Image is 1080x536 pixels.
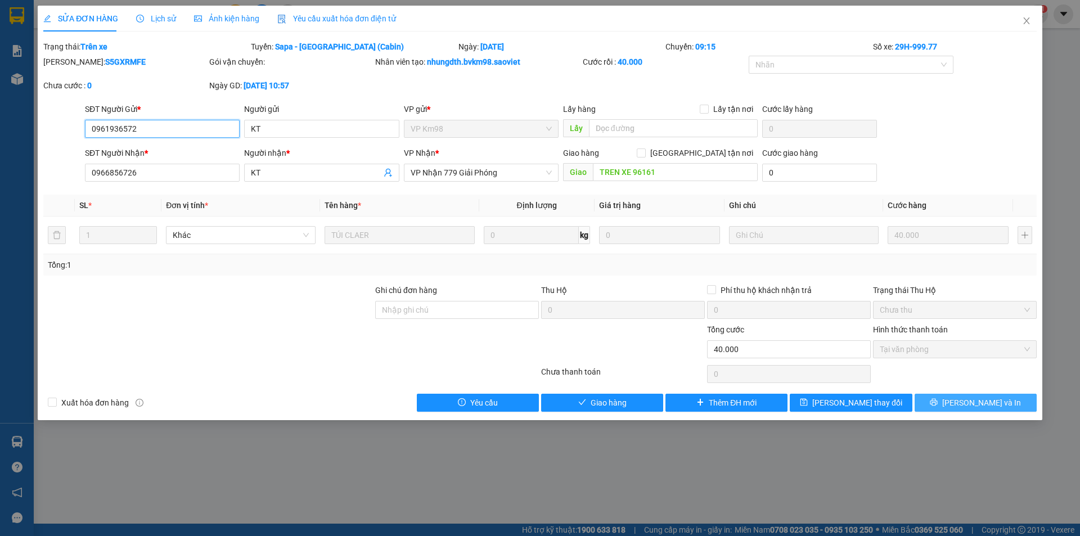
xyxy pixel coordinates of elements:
[696,398,704,407] span: plus
[895,42,937,51] b: 29H-999.77
[812,397,902,409] span: [PERSON_NAME] thay đổi
[480,42,504,51] b: [DATE]
[85,103,240,115] div: SĐT Người Gửi
[563,105,596,114] span: Lấy hàng
[872,40,1038,53] div: Số xe:
[762,105,813,114] label: Cước lấy hàng
[762,148,818,157] label: Cước giao hàng
[244,147,399,159] div: Người nhận
[873,325,948,334] label: Hình thức thanh toán
[43,79,207,92] div: Chưa cước :
[427,57,520,66] b: nhungdth.bvkm98.saoviet
[375,301,539,319] input: Ghi chú đơn hàng
[709,103,758,115] span: Lấy tận nơi
[43,56,207,68] div: [PERSON_NAME]:
[43,15,51,22] span: edit
[79,201,88,210] span: SL
[880,341,1030,358] span: Tại văn phòng
[664,40,872,53] div: Chuyến:
[563,119,589,137] span: Lấy
[59,65,272,136] h2: VP Nhận: VP Hàng LC
[762,120,877,138] input: Cước lấy hàng
[888,201,926,210] span: Cước hàng
[80,42,107,51] b: Trên xe
[599,201,641,210] span: Giá trị hàng
[716,284,816,296] span: Phí thu hộ khách nhận trả
[194,14,259,23] span: Ảnh kiện hàng
[591,397,627,409] span: Giao hàng
[166,201,208,210] span: Đơn vị tính
[762,164,877,182] input: Cước giao hàng
[411,164,552,181] span: VP Nhận 779 Giải Phóng
[404,148,435,157] span: VP Nhận
[1022,16,1031,25] span: close
[244,103,399,115] div: Người gửi
[375,56,580,68] div: Nhân viên tạo:
[541,286,567,295] span: Thu Hộ
[48,259,417,271] div: Tổng: 1
[275,42,404,51] b: Sapa - [GEOGRAPHIC_DATA] (Cabin)
[244,81,289,90] b: [DATE] 10:57
[729,226,879,244] input: Ghi Chú
[250,40,457,53] div: Tuyến:
[87,81,92,90] b: 0
[578,398,586,407] span: check
[517,201,557,210] span: Định lượng
[888,226,1009,244] input: 0
[417,394,539,412] button: exclamation-circleYêu cầu
[48,226,66,244] button: delete
[458,398,466,407] span: exclamation-circle
[709,397,757,409] span: Thêm ĐH mới
[470,397,498,409] span: Yêu cầu
[105,57,146,66] b: S5GXRMFE
[1018,226,1032,244] button: plus
[194,15,202,22] span: picture
[173,227,309,244] span: Khác
[880,301,1030,318] span: Chưa thu
[209,56,373,68] div: Gói vận chuyển:
[6,9,62,65] img: logo.jpg
[277,15,286,24] img: icon
[646,147,758,159] span: [GEOGRAPHIC_DATA] tận nơi
[541,394,663,412] button: checkGiao hàng
[277,14,396,23] span: Yêu cầu xuất hóa đơn điện tử
[6,65,91,84] h2: VI82X28H
[589,119,758,137] input: Dọc đường
[136,15,144,22] span: clock-circle
[42,40,250,53] div: Trạng thái:
[136,399,143,407] span: info-circle
[707,325,744,334] span: Tổng cước
[724,195,883,217] th: Ghi chú
[873,284,1037,296] div: Trạng thái Thu Hộ
[942,397,1021,409] span: [PERSON_NAME] và In
[375,286,437,295] label: Ghi chú đơn hàng
[583,56,746,68] div: Cước rồi :
[618,57,642,66] b: 40.000
[411,120,552,137] span: VP Km98
[599,226,720,244] input: 0
[57,397,133,409] span: Xuất hóa đơn hàng
[563,148,599,157] span: Giao hàng
[665,394,787,412] button: plusThêm ĐH mới
[136,14,176,23] span: Lịch sử
[1011,6,1042,37] button: Close
[540,366,706,385] div: Chưa thanh toán
[563,163,593,181] span: Giao
[790,394,912,412] button: save[PERSON_NAME] thay đổi
[43,14,118,23] span: SỬA ĐƠN HÀNG
[325,201,361,210] span: Tên hàng
[325,226,474,244] input: VD: Bàn, Ghế
[150,9,272,28] b: [DOMAIN_NAME]
[800,398,808,407] span: save
[457,40,665,53] div: Ngày:
[915,394,1037,412] button: printer[PERSON_NAME] và In
[85,147,240,159] div: SĐT Người Nhận
[404,103,559,115] div: VP gửi
[579,226,590,244] span: kg
[384,168,393,177] span: user-add
[68,26,137,45] b: Sao Việt
[695,42,715,51] b: 09:15
[930,398,938,407] span: printer
[209,79,373,92] div: Ngày GD:
[593,163,758,181] input: Dọc đường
